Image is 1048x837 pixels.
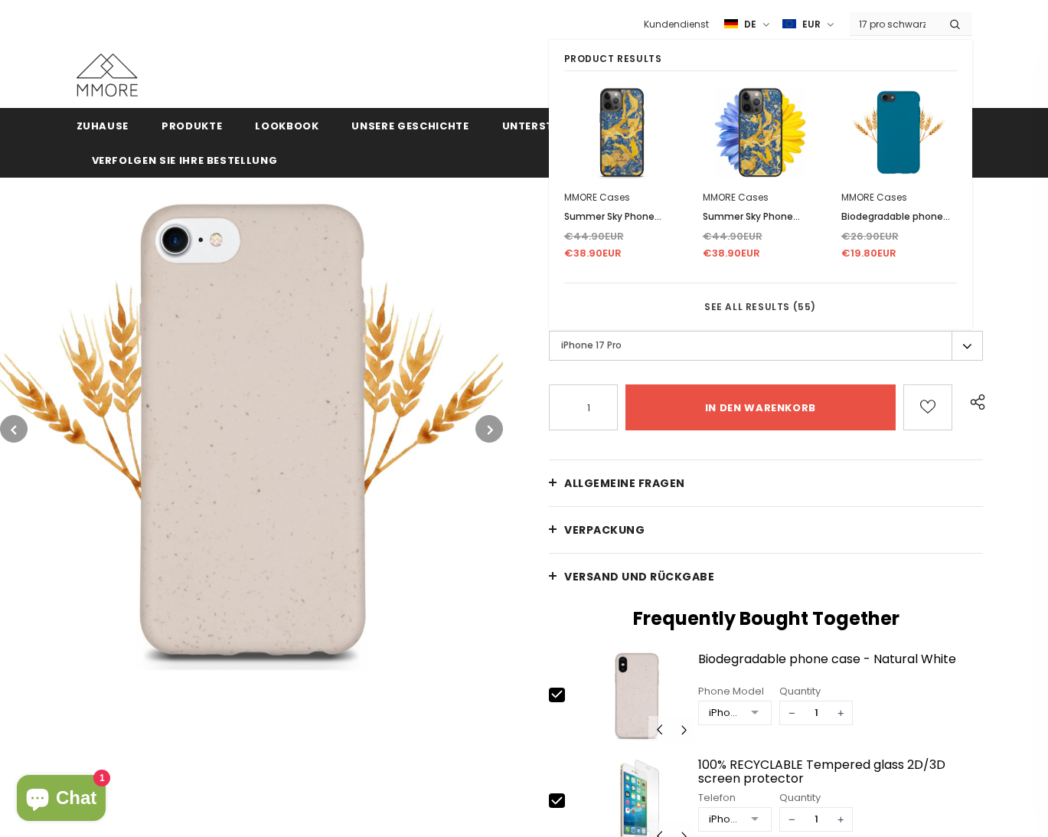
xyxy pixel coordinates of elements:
a: Zuhause [77,108,129,142]
a: See all results (55) [564,295,957,318]
a: Summer Sky Phone Case - Personalized [564,208,680,225]
img: Summer Sky Phone Case [714,87,806,178]
span: Produkte [162,119,222,133]
a: Verfolgen Sie Ihre Bestellung [92,142,278,177]
span: Verfolgen Sie Ihre Bestellung [92,153,278,168]
img: A phone case with a blue and gold floral pattern and a wooden heart detail at the bottom, display... [576,87,668,178]
span: Unsere Geschichte [351,119,468,133]
span: €44.90EUR [564,229,624,244]
span: Zuhause [77,119,129,133]
div: MMORE Cases [703,190,818,205]
img: i-lang-2.png [724,18,738,31]
input: in den warenkorb [625,384,896,430]
span: EUR [802,17,821,32]
a: Produkte [162,108,222,142]
span: €19.80EUR [841,246,896,260]
a: Biodegradable phone case - Deep Sea Blue [841,208,957,225]
img: Biodegradable phone case - Natural White image 7 [580,649,694,744]
img: MMORE Cases [77,54,138,96]
div: iPhone X/XS [709,705,740,721]
img: Biodegradable phone case - Deep Sea Blue [853,87,945,178]
div: Quantity [779,684,853,699]
a: Account erstellen [892,80,972,93]
a: Unterstützung [502,108,601,142]
span: €44.90EUR [703,229,762,244]
a: Verpackung [549,507,983,553]
inbox-online-store-chat: Onlineshop-Chat von Shopify [12,775,110,825]
a: Unsere Geschichte [351,108,468,142]
a: 100% RECYCLABLE Tempered glass 2D/3D screen protector [698,758,983,785]
span: Versand und Rückgabe [564,569,714,584]
h2: Frequently Bought Together [549,607,983,630]
span: Kundendienst [644,18,709,31]
div: MMORE Cases [841,190,957,205]
label: iPhone 17 Pro [549,331,983,361]
div: iPhone 6/6S/7/8/SE2/SE3 [709,812,740,827]
div: Phone Model [698,684,772,699]
span: de [744,17,756,32]
span: + [829,808,852,831]
a: Versand und Rückgabe [549,554,983,600]
div: Quantity [779,790,853,806]
div: MMORE Cases [564,190,680,205]
a: Lookbook [255,108,318,142]
span: Unterstützung [502,119,601,133]
span: Lookbook [255,119,318,133]
span: €26.90EUR [841,229,899,244]
a: Summer Sky Phone Case [703,208,818,225]
a: Biodegradable phone case - Natural White [698,652,983,679]
span: Allgemeine Fragen [564,476,685,491]
span: Verpackung [564,522,645,538]
span: − [780,701,803,724]
input: Search Site [850,13,938,35]
div: Telefon [698,790,772,806]
span: − [780,808,803,831]
div: Product Results [564,51,957,71]
span: €38.90EUR [703,246,760,260]
span: + [829,701,852,724]
a: Allgemeine Fragen [549,460,983,506]
span: €38.90EUR [564,246,622,260]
